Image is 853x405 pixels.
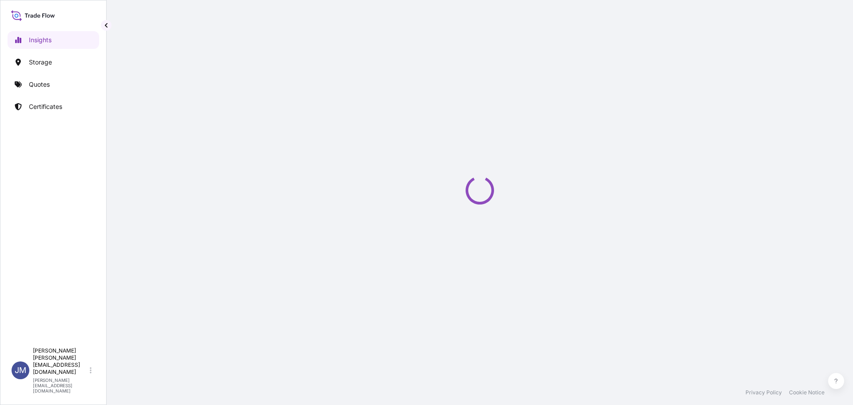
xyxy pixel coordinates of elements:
p: Quotes [29,80,50,89]
p: Certificates [29,102,62,111]
a: Cookie Notice [789,389,825,396]
a: Certificates [8,98,99,116]
a: Storage [8,53,99,71]
p: Insights [29,36,52,44]
a: Privacy Policy [745,389,782,396]
span: JM [15,366,26,375]
p: Storage [29,58,52,67]
a: Insights [8,31,99,49]
p: [PERSON_NAME][EMAIL_ADDRESS][DOMAIN_NAME] [33,377,88,393]
a: Quotes [8,76,99,93]
p: [PERSON_NAME] [PERSON_NAME][EMAIL_ADDRESS][DOMAIN_NAME] [33,347,88,376]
